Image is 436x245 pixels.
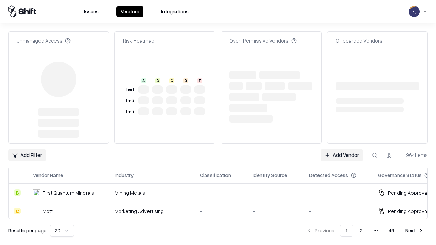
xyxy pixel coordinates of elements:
[200,189,242,196] div: -
[115,171,134,179] div: Industry
[388,208,428,215] div: Pending Approval
[116,6,143,17] button: Vendors
[124,87,135,93] div: Tier 1
[302,225,428,237] nav: pagination
[200,171,231,179] div: Classification
[33,171,63,179] div: Vendor Name
[253,171,287,179] div: Identity Source
[321,149,363,161] a: Add Vendor
[197,78,202,83] div: F
[14,189,21,196] div: B
[200,208,242,215] div: -
[229,37,297,44] div: Over-Permissive Vendors
[340,225,353,237] button: 1
[401,151,428,159] div: 964 items
[169,78,174,83] div: C
[355,225,368,237] button: 2
[115,208,189,215] div: Marketing Advertising
[8,149,46,161] button: Add Filter
[183,78,188,83] div: D
[155,78,160,83] div: B
[124,109,135,114] div: Tier 3
[253,208,298,215] div: -
[141,78,146,83] div: A
[309,171,348,179] div: Detected Access
[124,98,135,103] div: Tier 2
[43,208,54,215] div: Motti
[309,208,367,215] div: -
[14,208,21,214] div: C
[336,37,383,44] div: Offboarded Vendors
[115,189,189,196] div: Mining Metals
[253,189,298,196] div: -
[401,225,428,237] button: Next
[383,225,400,237] button: 49
[33,189,40,196] img: First Quantum Minerals
[17,37,71,44] div: Unmanaged Access
[33,208,40,214] img: Motti
[123,37,154,44] div: Risk Heatmap
[8,227,47,234] p: Results per page:
[388,189,428,196] div: Pending Approval
[157,6,193,17] button: Integrations
[309,189,367,196] div: -
[43,189,94,196] div: First Quantum Minerals
[80,6,103,17] button: Issues
[378,171,422,179] div: Governance Status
